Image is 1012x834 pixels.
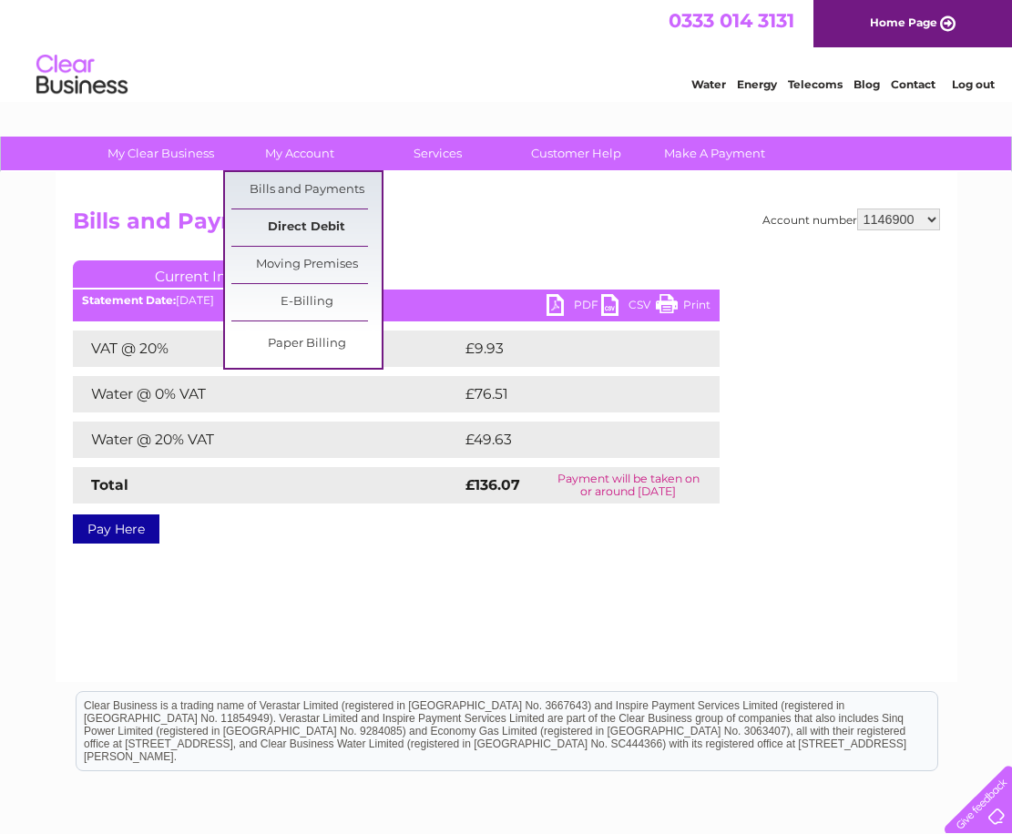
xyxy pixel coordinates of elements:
a: Water [691,77,726,91]
a: My Account [224,137,374,170]
a: 0333 014 3131 [669,9,794,32]
a: Print [656,294,710,320]
a: E-Billing [231,284,382,320]
div: [DATE] [73,294,720,307]
td: £49.63 [461,422,683,458]
a: Current Invoice [73,260,346,288]
h2: Bills and Payments [73,208,940,243]
strong: £136.07 [465,476,520,493]
div: Account number [762,208,940,230]
div: Clear Business is a trading name of Verastar Limited (registered in [GEOGRAPHIC_DATA] No. 3667643... [77,10,937,88]
a: Bills and Payments [231,172,382,208]
a: Paper Billing [231,326,382,362]
a: Services [363,137,513,170]
td: £76.51 [461,376,681,412]
a: Pay Here [73,514,159,544]
a: Direct Debit [231,209,382,246]
a: Energy [737,77,777,91]
strong: Total [91,476,128,493]
td: Payment will be taken on or around [DATE] [537,467,720,503]
td: VAT @ 20% [73,331,461,367]
b: Statement Date: [82,293,176,307]
a: Contact [891,77,935,91]
a: My Clear Business [86,137,236,170]
a: Log out [952,77,995,91]
a: PDF [547,294,601,320]
img: logo.png [36,47,128,103]
a: Blog [854,77,880,91]
td: £9.93 [461,331,678,367]
a: CSV [601,294,656,320]
a: Make A Payment [639,137,790,170]
a: Moving Premises [231,247,382,283]
td: Water @ 0% VAT [73,376,461,412]
a: Telecoms [788,77,843,91]
a: Customer Help [501,137,651,170]
td: Water @ 20% VAT [73,422,461,458]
